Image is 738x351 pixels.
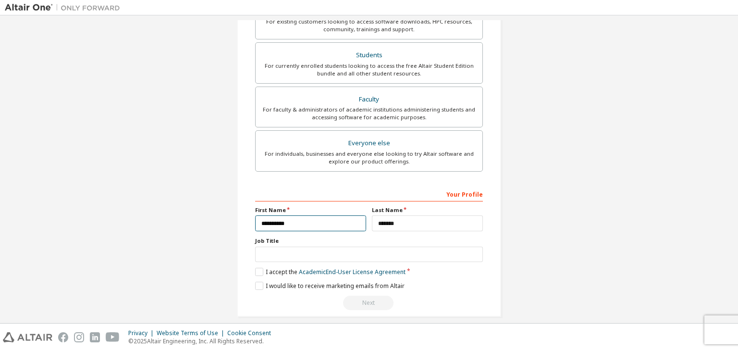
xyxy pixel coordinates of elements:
[3,332,52,342] img: altair_logo.svg
[106,332,120,342] img: youtube.svg
[255,282,405,290] label: I would like to receive marketing emails from Altair
[58,332,68,342] img: facebook.svg
[261,106,477,121] div: For faculty & administrators of academic institutions administering students and accessing softwa...
[372,206,483,214] label: Last Name
[255,206,366,214] label: First Name
[5,3,125,13] img: Altair One
[261,49,477,62] div: Students
[255,296,483,310] div: Read and acccept EULA to continue
[255,268,406,276] label: I accept the
[261,150,477,165] div: For individuals, businesses and everyone else looking to try Altair software and explore our prod...
[128,329,157,337] div: Privacy
[74,332,84,342] img: instagram.svg
[261,18,477,33] div: For existing customers looking to access software downloads, HPC resources, community, trainings ...
[157,329,227,337] div: Website Terms of Use
[261,62,477,77] div: For currently enrolled students looking to access the free Altair Student Edition bundle and all ...
[128,337,277,345] p: © 2025 Altair Engineering, Inc. All Rights Reserved.
[227,329,277,337] div: Cookie Consent
[90,332,100,342] img: linkedin.svg
[255,237,483,245] label: Job Title
[261,93,477,106] div: Faculty
[255,186,483,201] div: Your Profile
[299,268,406,276] a: Academic End-User License Agreement
[261,137,477,150] div: Everyone else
